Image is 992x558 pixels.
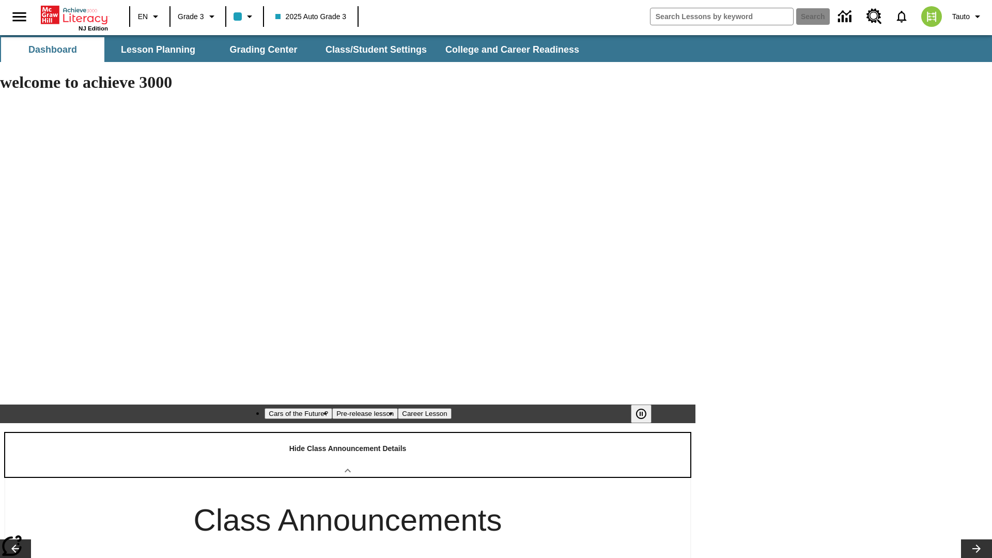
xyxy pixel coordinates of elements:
span: Tauto [952,11,970,22]
button: Lesson Planning [106,37,210,62]
button: Open side menu [4,2,35,32]
div: Pause [631,405,662,423]
button: Grading Center [212,37,315,62]
button: Language: EN, Select a language [133,7,166,26]
span: EN [138,11,148,22]
button: Lesson carousel, Next [961,539,992,558]
div: Home [41,4,108,32]
button: Dashboard [1,37,104,62]
span: Grade 3 [178,11,204,22]
button: Grade: Grade 3, Select a grade [174,7,222,26]
button: Profile/Settings [948,7,988,26]
button: Class color is light blue. Change class color [229,7,260,26]
button: Slide 3 Career Lesson [398,408,451,419]
p: Hide Class Announcement Details [289,443,407,454]
button: Slide 1 Cars of the Future? [265,408,332,419]
a: Notifications [888,3,915,30]
h2: Class Announcements [193,502,502,539]
a: Data Center [832,3,860,31]
p: Announcements @#$%) at [DATE] 1:45:40 PM [4,8,151,27]
a: Resource Center, Will open in new tab [860,3,888,30]
input: search field [650,8,793,25]
button: Select a new avatar [915,3,948,30]
body: Maximum 600 characters Press Escape to exit toolbar Press Alt + F10 to reach toolbar [4,8,151,27]
button: College and Career Readiness [437,37,587,62]
span: 2025 Auto Grade 3 [275,11,347,22]
img: avatar image [921,6,942,27]
a: Home [41,5,108,25]
div: Hide Class Announcement Details [5,433,690,477]
button: Slide 2 Pre-release lesson [332,408,398,419]
button: Class/Student Settings [317,37,435,62]
button: Pause [631,405,652,423]
span: NJ Edition [79,25,108,32]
